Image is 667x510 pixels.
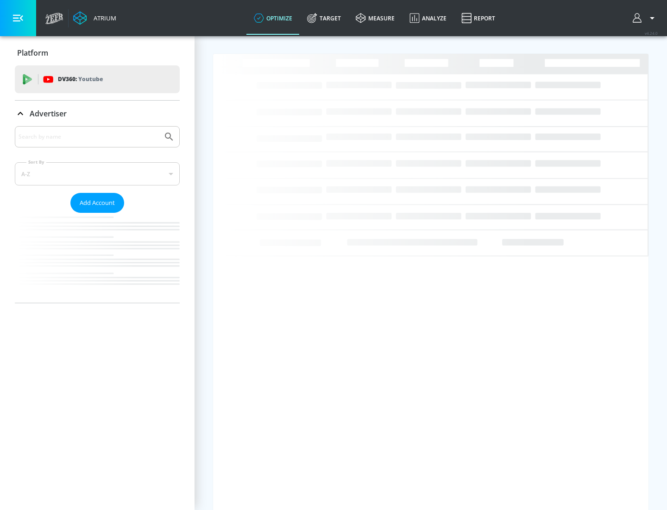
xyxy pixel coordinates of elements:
[90,14,116,22] div: Atrium
[348,1,402,35] a: measure
[30,108,67,119] p: Advertiser
[26,159,46,165] label: Sort By
[19,131,159,143] input: Search by name
[15,162,180,185] div: A-Z
[246,1,300,35] a: optimize
[80,198,115,208] span: Add Account
[17,48,48,58] p: Platform
[15,40,180,66] div: Platform
[454,1,503,35] a: Report
[402,1,454,35] a: Analyze
[15,101,180,127] div: Advertiser
[78,74,103,84] p: Youtube
[15,213,180,303] nav: list of Advertiser
[300,1,348,35] a: Target
[645,31,658,36] span: v 4.24.0
[58,74,103,84] p: DV360:
[15,126,180,303] div: Advertiser
[73,11,116,25] a: Atrium
[70,193,124,213] button: Add Account
[15,65,180,93] div: DV360: Youtube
